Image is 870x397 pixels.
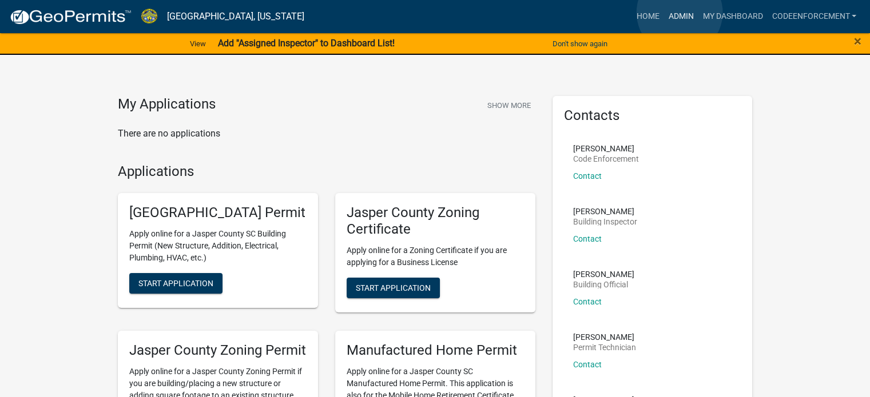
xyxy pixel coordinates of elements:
a: Contact [573,297,602,306]
button: Close [854,34,861,48]
p: [PERSON_NAME] [573,207,637,215]
a: Home [631,6,664,27]
a: [GEOGRAPHIC_DATA], [US_STATE] [167,7,304,26]
span: Start Application [138,279,213,288]
p: [PERSON_NAME] [573,333,636,341]
button: Don't show again [548,34,612,53]
p: There are no applications [118,127,535,141]
a: View [185,34,210,53]
a: Contact [573,234,602,243]
p: Apply online for a Zoning Certificate if you are applying for a Business License [347,244,524,268]
p: Building Inspector [573,218,637,226]
button: Start Application [129,273,223,294]
h5: [GEOGRAPHIC_DATA] Permit [129,204,307,221]
h4: My Applications [118,96,216,113]
h5: Contacts [564,107,741,124]
h5: Jasper County Zoning Permit [129,342,307,359]
h4: Applications [118,163,535,180]
a: Contact [573,360,602,369]
img: Jasper County, South Carolina [141,9,158,24]
span: × [854,33,861,49]
button: Show More [483,96,535,115]
p: Building Official [573,280,634,288]
a: codeenforcement [767,6,861,27]
a: Contact [573,171,602,181]
p: Permit Technician [573,343,636,351]
a: Admin [664,6,698,27]
span: Start Application [356,283,431,292]
p: Apply online for a Jasper County SC Building Permit (New Structure, Addition, Electrical, Plumbin... [129,228,307,264]
h5: Jasper County Zoning Certificate [347,204,524,238]
p: [PERSON_NAME] [573,270,634,278]
strong: Add "Assigned Inspector" to Dashboard List! [217,38,394,49]
p: [PERSON_NAME] [573,145,639,153]
button: Start Application [347,278,440,298]
h5: Manufactured Home Permit [347,342,524,359]
a: My Dashboard [698,6,767,27]
p: Code Enforcement [573,155,639,163]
